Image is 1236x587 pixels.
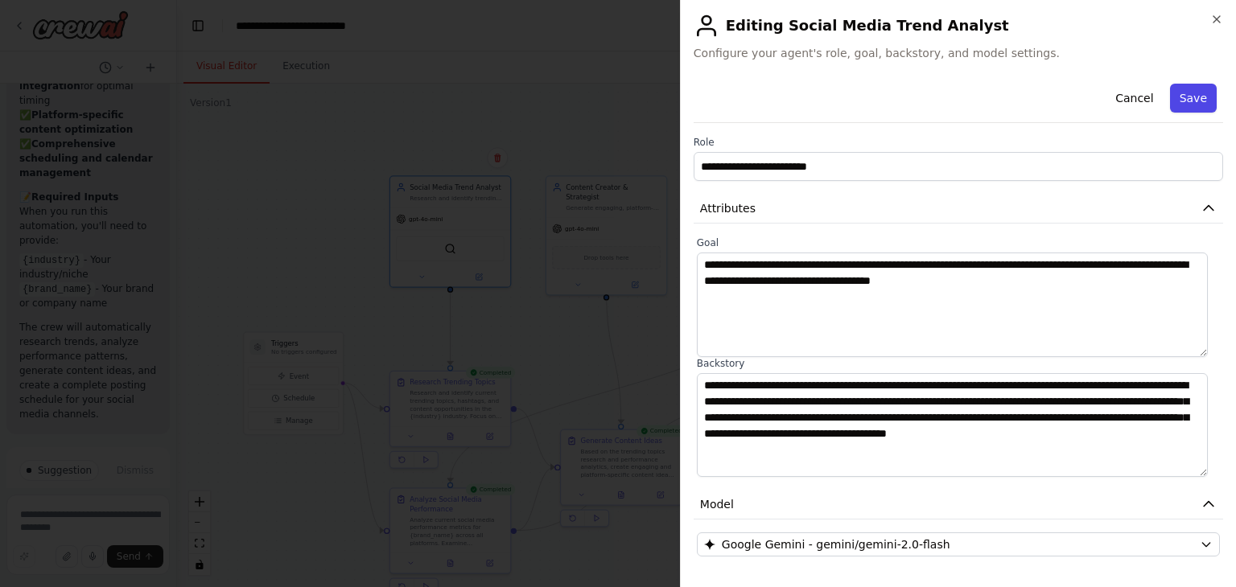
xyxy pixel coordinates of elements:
[700,200,756,216] span: Attributes
[694,13,1223,39] h2: Editing Social Media Trend Analyst
[1106,84,1163,113] button: Cancel
[694,194,1223,224] button: Attributes
[722,536,950,552] span: Google Gemini - gemini/gemini-2.0-flash
[1170,84,1217,113] button: Save
[697,236,1220,249] label: Goal
[694,45,1223,61] span: Configure your agent's role, goal, backstory, and model settings.
[700,496,734,512] span: Model
[697,532,1220,556] button: Google Gemini - gemini/gemini-2.0-flash
[694,490,1223,519] button: Model
[697,357,1220,370] label: Backstory
[694,136,1223,149] label: Role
